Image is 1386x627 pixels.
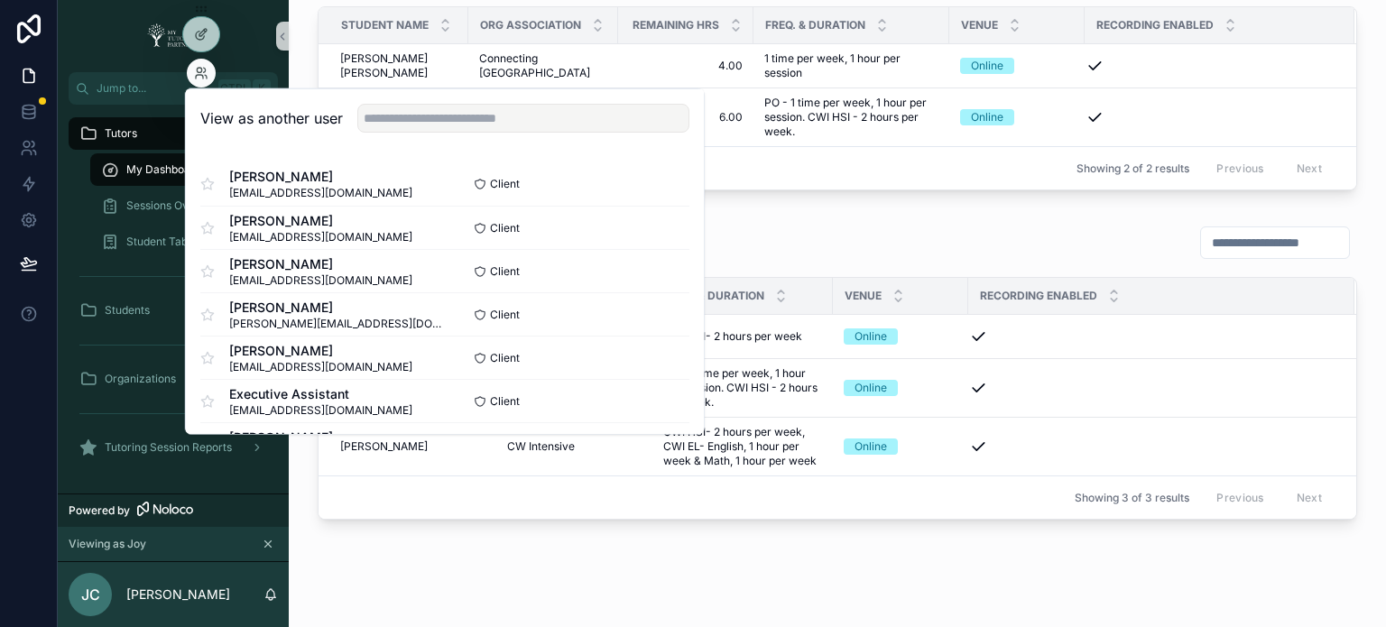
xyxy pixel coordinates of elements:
[142,22,205,51] img: App logo
[961,18,998,32] span: Venue
[90,153,278,186] a: My Dashboard
[229,254,412,272] span: [PERSON_NAME]
[480,18,581,32] span: Org Association
[629,59,743,73] a: 4.00
[341,18,429,32] span: Student Name
[229,384,412,402] span: Executive Assistant
[69,294,278,327] a: Students
[1075,491,1189,505] span: Showing 3 of 3 results
[126,586,230,604] p: [PERSON_NAME]
[490,350,520,364] span: Client
[633,18,719,32] span: Remaining Hrs
[663,329,802,344] span: CWI HSI- 2 hours per week
[229,402,412,417] span: [EMAIL_ADDRESS][DOMAIN_NAME]
[254,81,269,96] span: K
[229,168,412,186] span: [PERSON_NAME]
[58,493,289,527] a: Powered by
[490,393,520,408] span: Client
[490,263,520,278] span: Client
[105,372,176,386] span: Organizations
[229,316,445,330] span: [PERSON_NAME][EMAIL_ADDRESS][DOMAIN_NAME]
[1096,18,1214,32] span: Recording Enabled
[69,503,130,518] span: Powered by
[971,58,1003,74] div: Online
[90,226,278,258] a: Student Table
[126,162,201,177] span: My Dashboard
[765,18,865,32] span: Freq. & Duration
[69,363,278,395] a: Organizations
[340,51,457,80] a: [PERSON_NAME] [PERSON_NAME]
[105,303,150,318] span: Students
[229,428,412,446] span: [PERSON_NAME]
[507,439,575,454] span: CW Intensive
[229,298,445,316] span: [PERSON_NAME]
[960,109,1074,125] a: Online
[69,117,278,150] a: Tutors
[960,58,1074,74] a: Online
[844,380,957,396] a: Online
[97,81,211,96] span: Jump to...
[490,220,520,235] span: Client
[340,439,485,454] a: [PERSON_NAME]
[663,425,822,468] a: CWI HSI- 2 hours per week, CWI EL- English, 1 hour per week & Math, 1 hour per week
[229,186,412,200] span: [EMAIL_ADDRESS][DOMAIN_NAME]
[490,307,520,321] span: Client
[855,380,887,396] div: Online
[69,72,278,105] button: Jump to...CtrlK
[69,537,146,551] span: Viewing as Joy
[845,289,882,303] span: Venue
[1076,161,1189,176] span: Showing 2 of 2 results
[663,366,822,410] a: PO - 1 time per week, 1 hour per session. CWI HSI - 2 hours per week.
[229,359,412,373] span: [EMAIL_ADDRESS][DOMAIN_NAME]
[81,584,100,605] span: JC
[663,329,822,344] a: CWI HSI- 2 hours per week
[340,439,428,454] span: [PERSON_NAME]
[229,272,412,287] span: [EMAIL_ADDRESS][DOMAIN_NAME]
[855,438,887,455] div: Online
[229,229,412,244] span: [EMAIL_ADDRESS][DOMAIN_NAME]
[90,189,278,222] a: Sessions Overview
[105,126,137,141] span: Tutors
[479,51,607,80] a: Connecting [GEOGRAPHIC_DATA]
[69,431,278,464] a: Tutoring Session Reports
[844,328,957,345] a: Online
[971,109,1003,125] div: Online
[855,328,887,345] div: Online
[980,289,1097,303] span: Recording Enabled
[764,51,938,80] a: 1 time per week, 1 hour per session
[490,177,520,191] span: Client
[105,440,232,455] span: Tutoring Session Reports
[664,289,764,303] span: Freq. & Duration
[58,105,289,487] div: scrollable content
[844,438,957,455] a: Online
[229,341,412,359] span: [PERSON_NAME]
[200,107,343,129] h2: View as another user
[126,198,224,213] span: Sessions Overview
[229,211,412,229] span: [PERSON_NAME]
[507,439,642,454] a: CW Intensive
[764,96,938,139] a: PO - 1 time per week, 1 hour per session. CWI HSI - 2 hours per week.
[218,79,251,97] span: Ctrl
[126,235,197,249] span: Student Table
